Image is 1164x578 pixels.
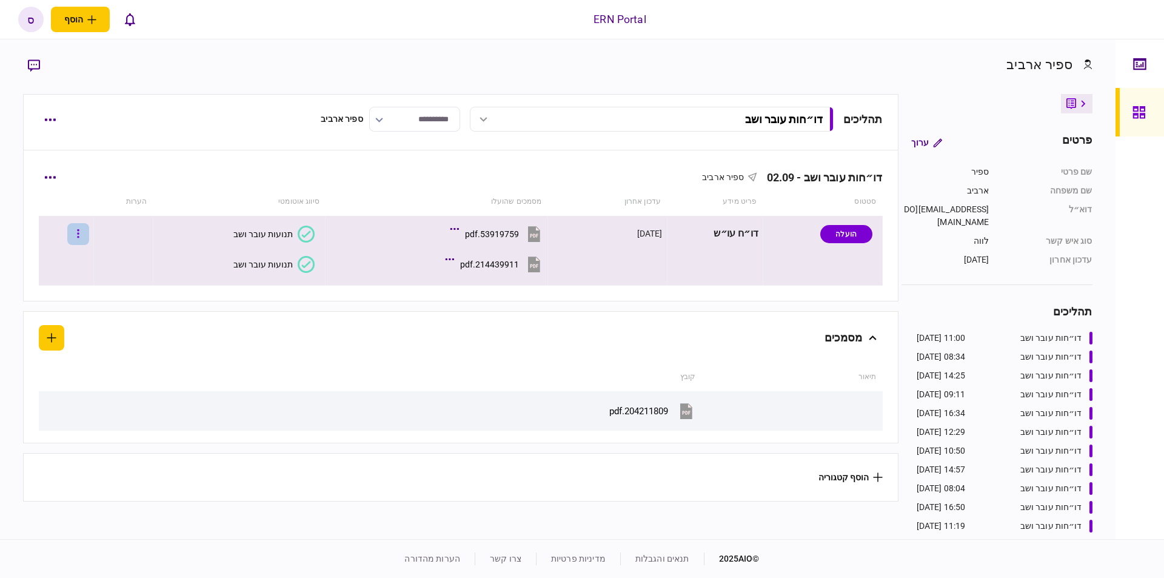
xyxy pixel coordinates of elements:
button: דו״חות עובר ושב [470,107,834,132]
a: דו״חות עובר ושב12:29 [DATE] [917,426,1092,439]
div: 214439911.pdf [460,260,519,269]
a: דו״חות עובר ושב14:57 [DATE] [917,463,1092,476]
th: פריט מידע [667,188,763,216]
div: עדכון אחרון [1002,254,1092,266]
div: תנועות עובר ושב [233,260,293,269]
button: 53919759.pdf [453,220,543,247]
div: [EMAIL_ADDRESS][DOMAIN_NAME] [901,203,989,229]
a: תנאים והגבלות [635,554,689,563]
div: הועלה [820,225,872,243]
a: דו״חות עובר ושב11:19 [DATE] [917,520,1092,533]
div: 11:19 [DATE] [917,520,966,533]
div: ספיר [901,166,989,178]
div: תהליכים [843,111,883,127]
div: שם משפחה [1002,184,1092,197]
span: ספיר ארביב [702,172,744,182]
div: דו״חות עובר ושב [1020,463,1082,476]
div: תנועות עובר ושב [233,229,293,239]
a: דו״חות עובר ושב14:25 [DATE] [917,369,1092,382]
div: דו״ח עו״ש [672,220,758,247]
div: 08:04 [DATE] [917,482,966,495]
div: ספיר ארביב [1006,55,1072,75]
button: ערוך [901,132,952,153]
div: 53919759.pdf [465,229,519,239]
div: דו״חות עובר ושב [1020,388,1082,401]
th: הערות [94,188,153,216]
div: 204211809.pdf [609,406,668,417]
th: קובץ [112,363,702,391]
div: לווה [901,235,989,247]
div: דו״חות עובר ושב - 02.09 [757,171,883,184]
div: דו״חות עובר ושב [745,113,823,126]
button: פתח תפריט להוספת לקוח [51,7,110,32]
a: צרו קשר [490,554,521,563]
div: דו״חות עובר ושב [1020,520,1082,533]
button: 214439911.pdf [448,250,543,278]
a: דו״חות עובר ושב08:34 [DATE] [917,351,1092,363]
div: 14:57 [DATE] [917,463,966,476]
button: תנועות עובר ושב [233,226,315,243]
a: דו״חות עובר ושב11:00 [DATE] [917,332,1092,344]
div: דו״חות עובר ושב [1020,369,1082,382]
div: 14:25 [DATE] [917,369,966,382]
div: [DATE] [637,227,663,240]
div: דו״חות עובר ושב [1020,482,1082,495]
div: דו״חות עובר ושב [1020,426,1082,439]
div: 12:29 [DATE] [917,426,966,439]
div: [DATE] [901,254,989,266]
div: סוג איש קשר [1002,235,1092,247]
div: 08:34 [DATE] [917,351,966,363]
div: ERN Portal [594,12,646,27]
div: דוא״ל [1002,203,1092,229]
div: 10:50 [DATE] [917,445,966,457]
div: 11:00 [DATE] [917,332,966,344]
button: 204211809.pdf [609,397,695,425]
div: ארביב [901,184,989,197]
div: © 2025 AIO [704,553,760,565]
div: ספיר ארביב [321,113,363,126]
button: הוסף קטגוריה [818,472,883,482]
th: תיאור [701,363,882,391]
a: דו״חות עובר ושב16:34 [DATE] [917,407,1092,420]
button: ס [18,7,44,32]
button: פתח רשימת התראות [117,7,142,32]
a: דו״חות עובר ושב10:50 [DATE] [917,445,1092,457]
a: הערות מהדורה [404,554,460,563]
div: דו״חות עובר ושב [1020,501,1082,514]
th: סיווג אוטומטי [153,188,325,216]
th: עדכון אחרון [547,188,667,216]
div: פרטים [1062,132,1092,153]
div: 16:50 [DATE] [917,501,966,514]
div: 09:11 [DATE] [917,388,966,401]
div: שם פרטי [1002,166,1092,178]
a: מדיניות פרטיות [551,554,606,563]
div: מסמכים [824,325,863,351]
div: דו״חות עובר ושב [1020,332,1082,344]
a: דו״חות עובר ושב16:50 [DATE] [917,501,1092,514]
a: דו״חות עובר ושב09:11 [DATE] [917,388,1092,401]
div: 16:34 [DATE] [917,407,966,420]
a: דו״חות עובר ושב08:04 [DATE] [917,482,1092,495]
div: דו״חות עובר ושב [1020,407,1082,420]
th: מסמכים שהועלו [326,188,548,216]
div: דו״חות עובר ושב [1020,445,1082,457]
div: דו״חות עובר ושב [1020,351,1082,363]
th: סטטוס [763,188,882,216]
button: תנועות עובר ושב [233,256,315,273]
div: תהליכים [901,303,1092,320]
